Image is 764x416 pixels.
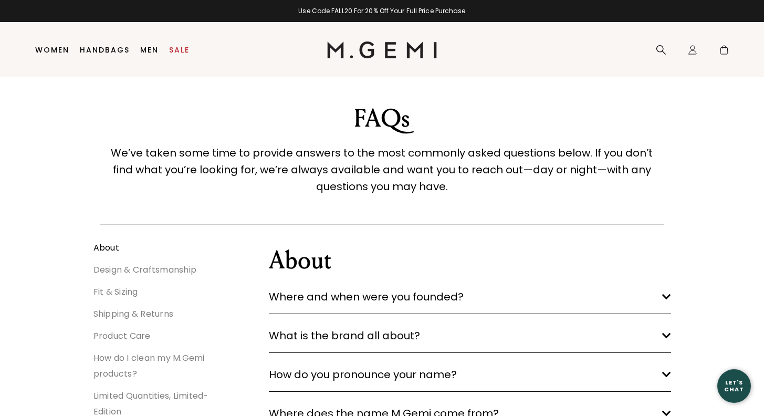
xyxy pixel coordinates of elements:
a: Women [35,46,69,54]
h2: About [269,246,331,275]
a: Design & Craftsmanship [93,264,197,276]
a: Handbags [80,46,130,54]
span: How do you pronounce your name? [269,366,457,383]
span: Where and when were you founded? [269,288,464,305]
a: How do I clean my M.Gemi products? [93,352,205,380]
h2: FAQs [100,104,664,133]
a: About [93,242,119,254]
span: We’ve taken some time to provide answers to the most commonly asked questions below. If you don’t... [100,144,664,195]
a: Fit & Sizing [93,286,138,298]
a: Sale [169,46,190,54]
a: Product Care [93,330,151,342]
img: M.Gemi [327,41,437,58]
a: Men [140,46,159,54]
div: Let's Chat [717,379,751,392]
span: What is the brand all about? [269,327,420,344]
a: Shipping & Returns [93,308,174,320]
